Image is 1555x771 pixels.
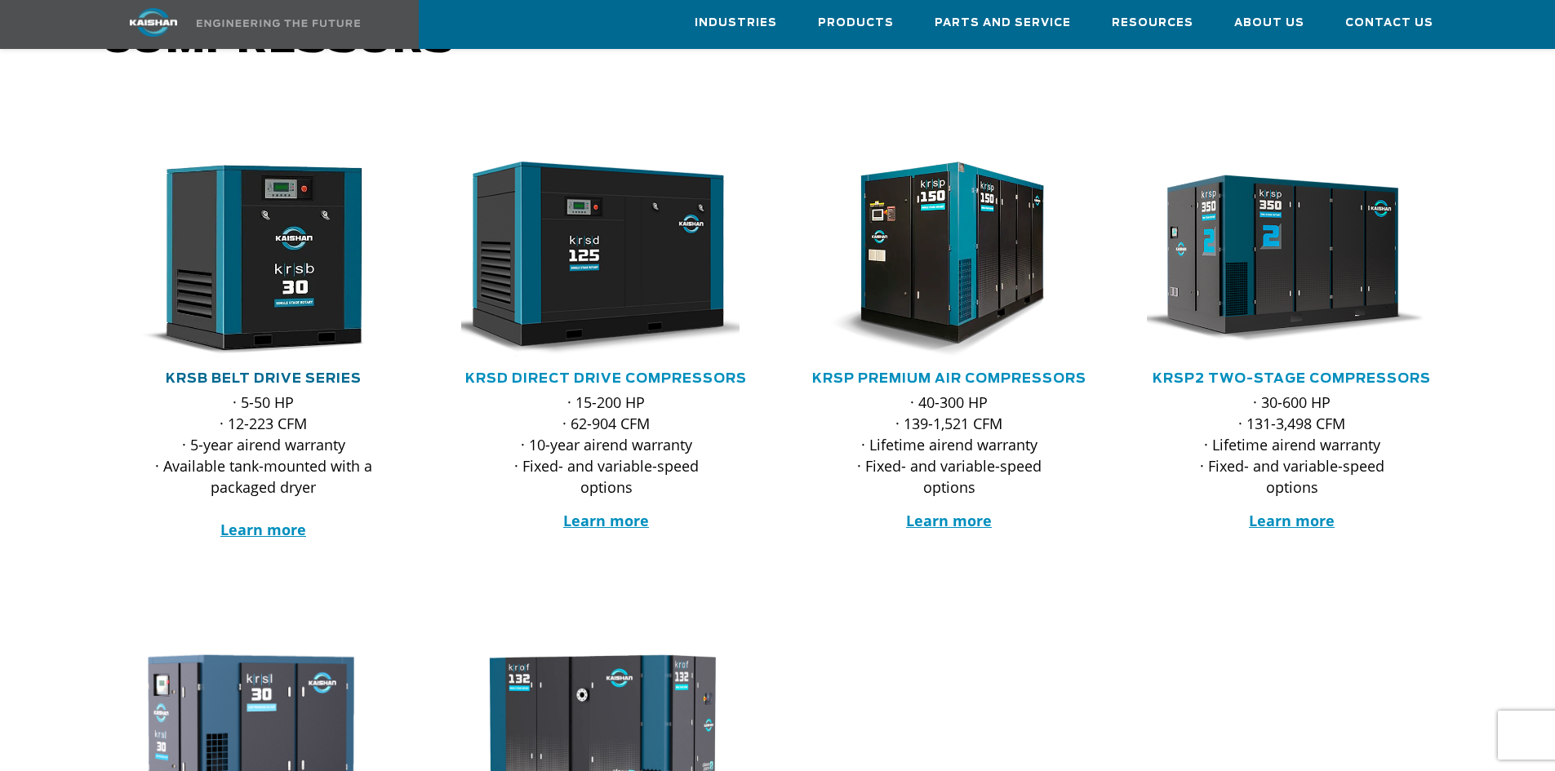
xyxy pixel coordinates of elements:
span: About Us [1234,14,1304,33]
img: krsd125 [449,162,740,357]
img: krsp350 [1135,162,1425,357]
div: krsb30 [118,162,409,357]
img: Engineering the future [197,20,360,27]
img: krsp150 [792,162,1082,357]
div: krsp150 [804,162,1095,357]
div: krsd125 [461,162,752,357]
a: KRSB Belt Drive Series [166,372,362,385]
a: KRSD Direct Drive Compressors [465,372,747,385]
a: About Us [1234,1,1304,45]
a: Learn more [563,511,649,530]
p: · 15-200 HP · 62-904 CFM · 10-year airend warranty · Fixed- and variable-speed options [494,392,719,498]
span: Contact Us [1345,14,1433,33]
a: Products [818,1,894,45]
a: Resources [1112,1,1193,45]
a: Industries [695,1,777,45]
p: · 40-300 HP · 139-1,521 CFM · Lifetime airend warranty · Fixed- and variable-speed options [837,392,1062,498]
p: · 5-50 HP · 12-223 CFM · 5-year airend warranty · Available tank-mounted with a packaged dryer [151,392,376,540]
img: krsb30 [106,162,397,357]
a: Contact Us [1345,1,1433,45]
a: KRSP Premium Air Compressors [812,372,1086,385]
a: Learn more [220,520,306,539]
a: Parts and Service [935,1,1071,45]
p: · 30-600 HP · 131-3,498 CFM · Lifetime airend warranty · Fixed- and variable-speed options [1180,392,1405,498]
a: Learn more [1249,511,1335,530]
a: KRSP2 Two-Stage Compressors [1153,372,1431,385]
span: Industries [695,14,777,33]
span: Resources [1112,14,1193,33]
img: kaishan logo [92,8,215,37]
a: Learn more [906,511,992,530]
span: Products [818,14,894,33]
div: krsp350 [1147,162,1437,357]
span: Parts and Service [935,14,1071,33]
